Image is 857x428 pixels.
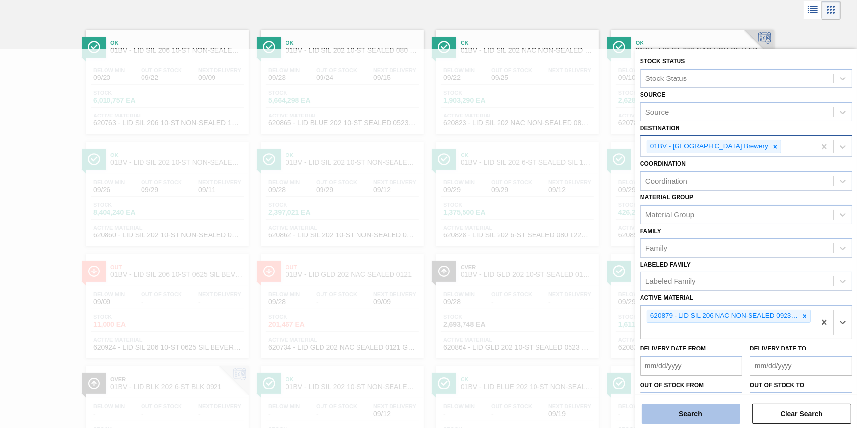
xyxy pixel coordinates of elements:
[438,41,450,53] img: Ícone
[286,40,419,46] span: Ok
[613,41,625,53] img: Ícone
[636,40,769,46] span: Ok
[645,244,667,252] div: Family
[750,382,804,389] label: Out of Stock to
[750,345,806,352] label: Delivery Date to
[804,1,822,20] div: List Vision
[640,294,693,301] label: Active Material
[461,47,594,54] span: 01BV - LID SIL 202 NAC NON-SEALED 080 0215 RED
[286,47,419,54] span: 01BV - LID SIL 202 10-ST SEALED 080 0618 ULT 06
[640,194,693,201] label: Material Group
[78,22,253,134] a: ÍconeOk01BV - LID SIL 206 10-ST NON-SEALED 1218 GRN 20Below Min09/20Out Of Stock09/22Next Deliver...
[640,392,742,412] input: mm/dd/yyyy
[636,47,769,54] span: 01BV - LID SIL 202 NAC NON-SEALED 080 0514 SIL
[604,22,779,134] a: ÍconeOk01BV - LID SIL 202 NAC NON-SEALED 080 0514 SILBelow Min09/10Out Of Stock09/29Next Delivery...
[647,140,770,153] div: 01BV - [GEOGRAPHIC_DATA] Brewery
[640,125,679,132] label: Destination
[750,356,852,376] input: mm/dd/yyyy
[645,108,669,116] div: Source
[645,210,694,219] div: Material Group
[640,382,704,389] label: Out of Stock from
[640,160,686,167] label: Coordination
[88,41,100,53] img: Ícone
[640,345,706,352] label: Delivery Date from
[647,310,799,322] div: 620879 - LID SIL 206 NAC NON-SEALED 0923 SIL SPL
[428,22,604,134] a: ÍconeOk01BV - LID SIL 202 NAC NON-SEALED 080 0215 REDBelow Min09/22Out Of Stock09/25Next Delivery...
[640,356,742,376] input: mm/dd/yyyy
[645,177,687,186] div: Coordination
[645,74,687,82] div: Stock Status
[822,1,841,20] div: Card Vision
[645,277,696,286] div: Labeled Family
[263,41,275,53] img: Ícone
[253,22,428,134] a: ÍconeOk01BV - LID SIL 202 10-ST SEALED 080 0618 ULT 06Below Min09/23Out Of Stock09/24Next Deliver...
[110,40,244,46] span: Ok
[110,47,244,54] span: 01BV - LID SIL 206 10-ST NON-SEALED 1218 GRN 20
[640,228,661,234] label: Family
[461,40,594,46] span: Ok
[640,261,691,268] label: Labeled Family
[640,91,665,98] label: Source
[640,58,685,65] label: Stock Status
[750,392,852,412] input: mm/dd/yyyy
